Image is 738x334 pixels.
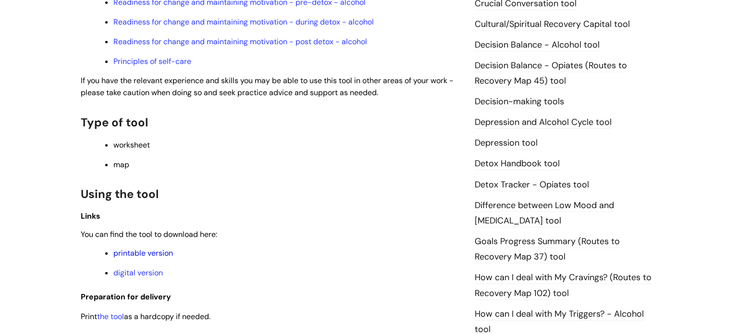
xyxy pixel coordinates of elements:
a: Decision Balance - Opiates (Routes to Recovery Map 45) tool [475,60,627,87]
span: If you have the relevant experience and skills you may be able to use this tool in other areas of... [81,75,454,98]
a: Detox Handbook tool [475,158,560,170]
span: Print as a hardcopy if needed. [81,311,210,322]
span: worksheet [113,140,150,150]
a: Cultural/Spiritual Recovery Capital tool [475,18,630,31]
span: Links [81,211,100,221]
a: Goals Progress Summary (Routes to Recovery Map 37) tool [475,235,620,263]
a: Decision Balance - Alcohol tool [475,39,600,51]
a: printable version [113,248,173,258]
span: Type of tool [81,115,148,130]
a: Depression and Alcohol Cycle tool [475,116,612,129]
a: Decision-making tools [475,96,564,108]
a: Detox Tracker - Opiates tool [475,179,589,191]
a: digital version [113,268,163,278]
a: Difference between Low Mood and [MEDICAL_DATA] tool [475,199,614,227]
span: Preparation for delivery [81,292,171,302]
a: Readiness for change and maintaining motivation - during detox - alcohol [113,17,374,27]
a: Principles of self-care [113,56,191,66]
a: the tool [97,311,124,322]
span: Using the tool [81,186,159,201]
span: map [113,160,129,170]
span: You can find the tool to download here: [81,229,217,239]
a: How can I deal with My Cravings? (Routes to Recovery Map 102) tool [475,272,652,299]
a: Readiness for change and maintaining motivation - post detox - alcohol [113,37,367,47]
a: Depression tool [475,137,538,149]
